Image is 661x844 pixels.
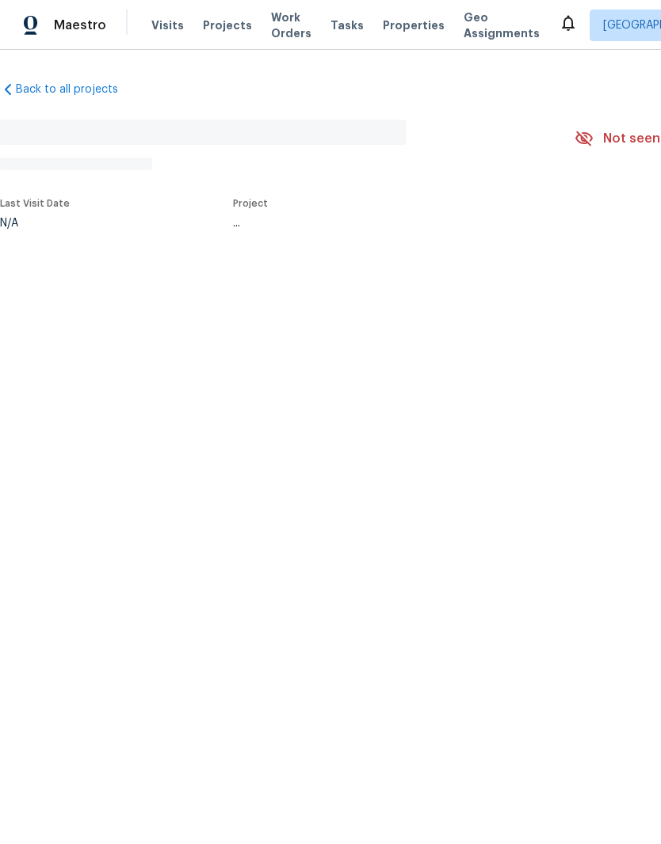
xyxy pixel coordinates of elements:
[383,17,445,33] span: Properties
[330,20,364,31] span: Tasks
[203,17,252,33] span: Projects
[271,10,311,41] span: Work Orders
[233,218,537,229] div: ...
[151,17,184,33] span: Visits
[464,10,540,41] span: Geo Assignments
[54,17,106,33] span: Maestro
[233,199,268,208] span: Project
